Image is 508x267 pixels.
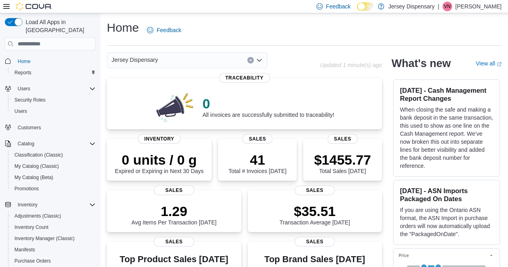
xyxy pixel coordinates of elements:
span: Customers [14,122,96,132]
button: Clear input [247,57,254,63]
a: Home [14,57,34,66]
a: My Catalog (Classic) [11,161,62,171]
p: 0 [202,96,334,112]
h3: Top Brand Sales [DATE] [264,255,365,264]
span: Manifests [14,247,35,253]
span: Inventory [18,202,37,208]
span: Feedback [326,2,351,10]
span: Purchase Orders [11,256,96,266]
span: Users [18,86,30,92]
span: Inventory Manager (Classic) [14,235,75,242]
span: Inventory Count [14,224,49,230]
p: 1.29 [131,203,216,219]
span: Inventory Manager (Classic) [11,234,96,243]
a: Classification (Classic) [11,150,66,160]
span: Reports [11,68,96,77]
span: Promotions [14,185,39,192]
p: $1455.77 [314,152,371,168]
button: Users [14,84,33,94]
span: Users [14,108,27,114]
span: Sales [295,185,335,195]
img: 0 [154,91,196,123]
button: Catalog [2,138,99,149]
a: Promotions [11,184,42,194]
h3: [DATE] - Cash Management Report Changes [400,86,493,102]
button: Users [2,83,99,94]
p: Jersey Dispensary [388,2,435,11]
span: Catalog [18,141,34,147]
h1: Home [107,20,139,36]
div: Total Sales [DATE] [314,152,371,174]
span: Purchase Orders [14,258,51,264]
p: 41 [228,152,286,168]
div: Transaction Average [DATE] [280,203,350,226]
span: Sales [243,134,273,144]
span: My Catalog (Beta) [11,173,96,182]
div: Total # Invoices [DATE] [228,152,286,174]
span: Sales [154,237,194,247]
button: Reports [8,67,99,78]
span: Inventory Count [11,222,96,232]
span: Classification (Classic) [11,150,96,160]
div: All invoices are successfully submitted to traceability! [202,96,334,118]
span: Reports [14,69,31,76]
span: Home [18,58,31,65]
button: Inventory Manager (Classic) [8,233,99,244]
input: Dark Mode [357,2,374,11]
button: Open list of options [256,57,263,63]
div: Avg Items Per Transaction [DATE] [131,203,216,226]
h3: [DATE] - ASN Imports Packaged On Dates [400,187,493,203]
button: Manifests [8,244,99,255]
span: Classification (Classic) [14,152,63,158]
h3: Top Product Sales [DATE] [113,255,235,264]
button: Classification (Classic) [8,149,99,161]
span: Inventory [14,200,96,210]
a: Inventory Count [11,222,52,232]
button: Inventory [14,200,41,210]
p: If you are using the Ontario ASN format, the ASN Import in purchase orders will now automatically... [400,206,493,238]
div: Vinny Nguyen [443,2,452,11]
button: Adjustments (Classic) [8,210,99,222]
a: Feedback [144,22,184,38]
p: $35.51 [280,203,350,219]
svg: External link [497,62,502,67]
button: Promotions [8,183,99,194]
a: Purchase Orders [11,256,54,266]
button: Purchase Orders [8,255,99,267]
button: Home [2,55,99,67]
span: Manifests [11,245,96,255]
span: Users [14,84,96,94]
p: [PERSON_NAME] [455,2,502,11]
span: Adjustments (Classic) [11,211,96,221]
span: Sales [295,237,335,247]
button: Catalog [14,139,37,149]
button: My Catalog (Beta) [8,172,99,183]
span: Users [11,106,96,116]
span: Inventory [138,134,181,144]
span: Load All Apps in [GEOGRAPHIC_DATA] [22,18,96,34]
a: Manifests [11,245,38,255]
a: My Catalog (Beta) [11,173,57,182]
span: Customers [18,124,41,131]
p: 0 units / 0 g [115,152,204,168]
a: Users [11,106,30,116]
p: Updated 1 minute(s) ago [320,62,382,68]
a: Security Roles [11,95,49,105]
h2: What's new [392,57,451,70]
span: VN [444,2,451,11]
p: When closing the safe and making a bank deposit in the same transaction, this used to show as one... [400,106,493,170]
button: Inventory [2,199,99,210]
a: View allExternal link [476,60,502,67]
button: Users [8,106,99,117]
button: Customers [2,122,99,133]
button: Security Roles [8,94,99,106]
span: Security Roles [11,95,96,105]
a: Customers [14,123,44,132]
span: Feedback [157,26,181,34]
button: My Catalog (Classic) [8,161,99,172]
span: Security Roles [14,97,45,103]
span: Adjustments (Classic) [14,213,61,219]
span: Traceability [219,73,270,83]
button: Inventory Count [8,222,99,233]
